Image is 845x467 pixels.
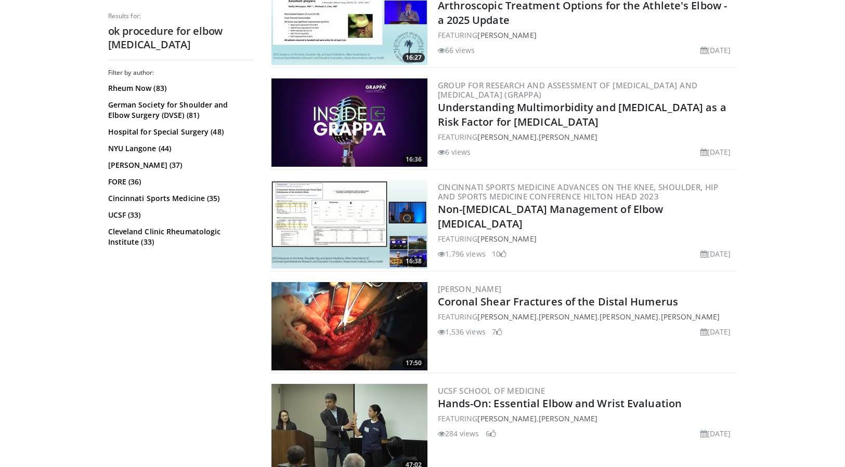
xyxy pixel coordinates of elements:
[108,160,251,170] a: [PERSON_NAME] (37)
[271,180,427,269] a: 16:38
[438,385,545,396] a: UCSF School of Medicine
[539,312,597,322] a: [PERSON_NAME]
[438,311,735,322] div: FEATURING , , ,
[661,312,720,322] a: [PERSON_NAME]
[492,326,502,337] li: 7
[438,131,735,142] div: FEATURING ,
[402,358,425,368] span: 17:50
[700,248,731,259] li: [DATE]
[477,132,536,142] a: [PERSON_NAME]
[600,312,658,322] a: [PERSON_NAME]
[700,326,731,337] li: [DATE]
[271,282,427,370] img: ac8baac7-4924-4fd7-8ded-201101107d91.300x170_q85_crop-smart_upscale.jpg
[438,146,471,157] li: 6 views
[402,257,425,266] span: 16:38
[271,282,427,370] a: 17:50
[477,234,536,244] a: [PERSON_NAME]
[108,83,251,94] a: Rheum Now (83)
[438,182,719,202] a: Cincinnati Sports Medicine Advances on the Knee, Shoulder, Hip and Sports Medicine Conference Hil...
[402,155,425,164] span: 16:36
[108,69,254,77] h3: Filter by author:
[108,210,251,220] a: UCSF (33)
[438,233,735,244] div: FEATURING
[438,326,486,337] li: 1,536 views
[477,30,536,40] a: [PERSON_NAME]
[402,53,425,62] span: 16:27
[438,202,664,231] a: Non-[MEDICAL_DATA] Management of Elbow [MEDICAL_DATA]
[438,413,735,424] div: FEATURING ,
[438,295,679,309] a: Coronal Shear Fractures of the Distal Humerus
[438,100,726,129] a: Understanding Multimorbidity and [MEDICAL_DATA] as a Risk Factor for [MEDICAL_DATA]
[108,226,251,247] a: Cleveland Clinic Rheumatologic Institute (33)
[700,428,731,439] li: [DATE]
[486,428,496,439] li: 6
[438,80,698,100] a: Group for Research and Assessment of [MEDICAL_DATA] and [MEDICAL_DATA] (GRAPPA)
[477,413,536,423] a: [PERSON_NAME]
[438,248,486,259] li: 1,796 views
[108,177,251,187] a: FORE (36)
[539,413,597,423] a: [PERSON_NAME]
[438,30,735,41] div: FEATURING
[271,78,427,167] img: cf20796e-dd33-4099-abf5-622647dae0b8.300x170_q85_crop-smart_upscale.jpg
[108,100,251,121] a: German Society for Shoulder and Elbow Surgery (DVSE) (81)
[438,396,682,410] a: Hands-On: Essential Elbow and Wrist Evaluation
[492,248,506,259] li: 10
[700,45,731,56] li: [DATE]
[271,78,427,167] a: 16:36
[108,193,251,204] a: Cincinnati Sports Medicine (35)
[438,45,475,56] li: 66 views
[539,132,597,142] a: [PERSON_NAME]
[108,127,251,137] a: Hospital for Special Surgery (48)
[438,284,502,294] a: [PERSON_NAME]
[477,312,536,322] a: [PERSON_NAME]
[108,143,251,154] a: NYU Langone (44)
[271,180,427,269] img: 4ce7e347-aa32-4673-8f28-caf9ed62881c.300x170_q85_crop-smart_upscale.jpg
[108,12,254,20] p: Results for:
[108,24,254,51] h2: ok procedure for elbow [MEDICAL_DATA]
[700,146,731,157] li: [DATE]
[438,428,479,439] li: 284 views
